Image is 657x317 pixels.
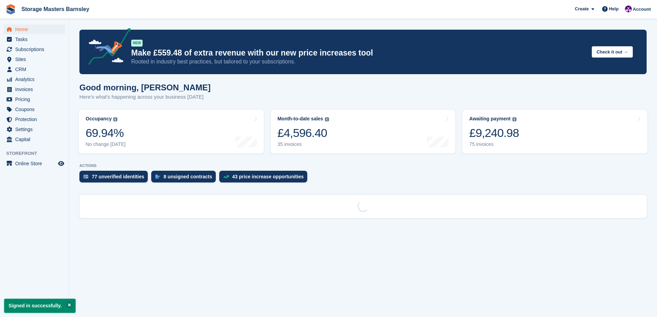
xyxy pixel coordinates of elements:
[278,141,329,147] div: 35 invoices
[3,125,65,134] a: menu
[83,28,131,67] img: price-adjustments-announcement-icon-8257ccfd72463d97f412b2fc003d46551f7dbcb40ab6d574587a9cd5c0d94...
[3,24,65,34] a: menu
[278,126,329,140] div: £4,596.40
[15,75,57,84] span: Analytics
[219,171,311,186] a: 43 price increase opportunities
[92,174,144,179] div: 77 unverified identities
[15,24,57,34] span: Home
[131,48,586,58] p: Make £559.48 of extra revenue with our new price increases tool
[79,93,211,101] p: Here's what's happening across your business [DATE]
[469,126,519,140] div: £9,240.98
[6,4,16,14] img: stora-icon-8386f47178a22dfd0bd8f6a31ec36ba5ce8667c1dd55bd0f319d3a0aa187defe.svg
[79,171,151,186] a: 77 unverified identities
[86,116,112,122] div: Occupancy
[325,117,329,121] img: icon-info-grey-7440780725fd019a000dd9b08b2336e03edf1995a4989e88bcd33f0948082b44.svg
[3,115,65,124] a: menu
[86,126,126,140] div: 69.94%
[155,175,160,179] img: contract_signature_icon-13c848040528278c33f63329250d36e43548de30e8caae1d1a13099fd9432cc5.svg
[575,6,589,12] span: Create
[131,58,586,66] p: Rooted in industry best practices, but tailored to your subscriptions.
[3,34,65,44] a: menu
[633,6,651,13] span: Account
[15,135,57,144] span: Capital
[462,110,647,153] a: Awaiting payment £9,240.98 75 invoices
[15,85,57,94] span: Invoices
[15,55,57,64] span: Sites
[84,175,88,179] img: verify_identity-adf6edd0f0f0b5bbfe63781bf79b02c33cf7c696d77639b501bdc392416b5a36.svg
[3,44,65,54] a: menu
[3,55,65,64] a: menu
[57,159,65,168] a: Preview store
[469,141,519,147] div: 75 invoices
[15,65,57,74] span: CRM
[15,34,57,44] span: Tasks
[79,110,264,153] a: Occupancy 69.94% No change [DATE]
[131,40,143,47] div: NEW
[3,105,65,114] a: menu
[15,115,57,124] span: Protection
[4,299,76,313] p: Signed in successfully.
[19,3,92,15] a: Storage Masters Barnsley
[469,116,511,122] div: Awaiting payment
[512,117,516,121] img: icon-info-grey-7440780725fd019a000dd9b08b2336e03edf1995a4989e88bcd33f0948082b44.svg
[271,110,456,153] a: Month-to-date sales £4,596.40 35 invoices
[113,117,117,121] img: icon-info-grey-7440780725fd019a000dd9b08b2336e03edf1995a4989e88bcd33f0948082b44.svg
[609,6,619,12] span: Help
[625,6,632,12] img: Louise Masters
[79,83,211,92] h1: Good morning, [PERSON_NAME]
[3,95,65,104] a: menu
[3,159,65,168] a: menu
[278,116,323,122] div: Month-to-date sales
[592,46,633,58] button: Check it out →
[3,135,65,144] a: menu
[151,171,219,186] a: 8 unsigned contracts
[79,164,647,168] p: ACTIONS
[3,85,65,94] a: menu
[223,175,229,178] img: price_increase_opportunities-93ffe204e8149a01c8c9dc8f82e8f89637d9d84a8eef4429ea346261dce0b2c0.svg
[15,159,57,168] span: Online Store
[86,141,126,147] div: No change [DATE]
[15,44,57,54] span: Subscriptions
[3,65,65,74] a: menu
[164,174,212,179] div: 8 unsigned contracts
[15,105,57,114] span: Coupons
[15,95,57,104] span: Pricing
[232,174,304,179] div: 43 price increase opportunities
[3,75,65,84] a: menu
[6,150,69,157] span: Storefront
[15,125,57,134] span: Settings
